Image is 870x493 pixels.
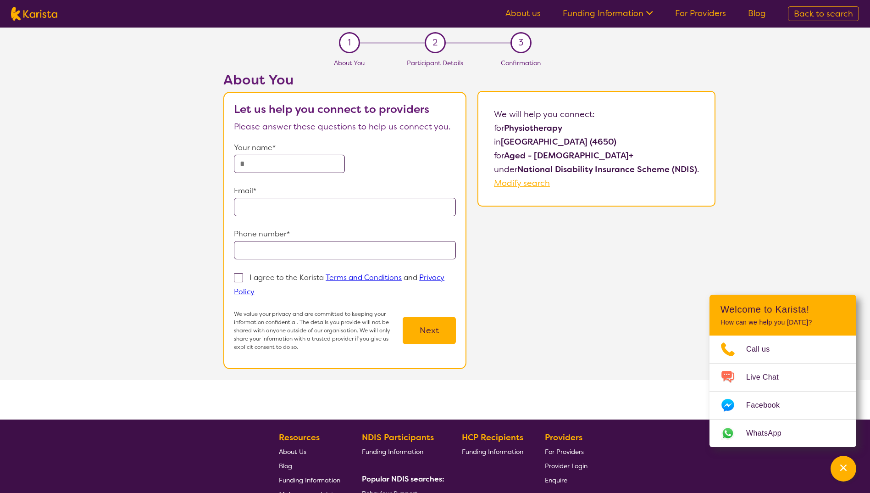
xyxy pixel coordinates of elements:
p: I agree to the Karista and [234,273,444,297]
b: National Disability Insurance Scheme (NDIS) [517,164,697,175]
a: For Providers [675,8,726,19]
b: Aged - [DEMOGRAPHIC_DATA]+ [504,150,633,161]
span: Funding Information [462,448,523,456]
a: Terms and Conditions [326,273,402,282]
b: [GEOGRAPHIC_DATA] (4650) [501,136,616,147]
b: Providers [545,432,582,443]
span: Blog [279,462,292,470]
h2: Welcome to Karista! [720,304,845,315]
p: We will help you connect: [494,107,699,121]
a: Modify search [494,178,550,189]
p: Phone number* [234,227,456,241]
span: Provider Login [545,462,587,470]
a: For Providers [545,444,587,459]
a: Funding Information [563,8,653,19]
a: About us [505,8,541,19]
b: HCP Recipients [462,432,523,443]
span: About You [334,59,365,67]
p: Please answer these questions to help us connect you. [234,120,456,134]
span: Facebook [746,398,791,412]
span: Funding Information [362,448,423,456]
button: Next [403,317,456,344]
b: Popular NDIS searches: [362,474,444,484]
a: Funding Information [279,473,340,487]
ul: Choose channel [709,336,856,447]
span: Call us [746,342,781,356]
b: Physiotherapy [504,123,562,134]
p: for [494,149,699,162]
p: Your name* [234,141,456,155]
span: Back to search [794,8,853,19]
b: Resources [279,432,320,443]
span: For Providers [545,448,584,456]
a: Funding Information [462,444,523,459]
p: under . [494,162,699,176]
a: Blog [748,8,766,19]
div: Channel Menu [709,295,856,447]
a: About Us [279,444,340,459]
span: Participant Details [407,59,463,67]
span: 2 [432,36,438,50]
a: Enquire [545,473,587,487]
span: Confirmation [501,59,541,67]
b: Let us help you connect to providers [234,102,429,117]
h2: About You [223,72,466,88]
a: Blog [279,459,340,473]
p: in [494,135,699,149]
img: Karista logo [11,7,57,21]
span: Funding Information [279,476,340,484]
p: We value your privacy and are committed to keeping your information confidential. The details you... [234,310,403,351]
span: Enquire [545,476,567,484]
span: 3 [518,36,523,50]
button: Channel Menu [831,456,856,482]
a: Back to search [788,6,859,21]
b: NDIS Participants [362,432,434,443]
a: Funding Information [362,444,441,459]
p: for [494,121,699,135]
span: 1 [348,36,351,50]
span: WhatsApp [746,426,792,440]
a: Provider Login [545,459,587,473]
span: Live Chat [746,370,790,384]
p: Email* [234,184,456,198]
span: About Us [279,448,306,456]
p: How can we help you [DATE]? [720,319,845,326]
a: Web link opens in a new tab. [709,420,856,447]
